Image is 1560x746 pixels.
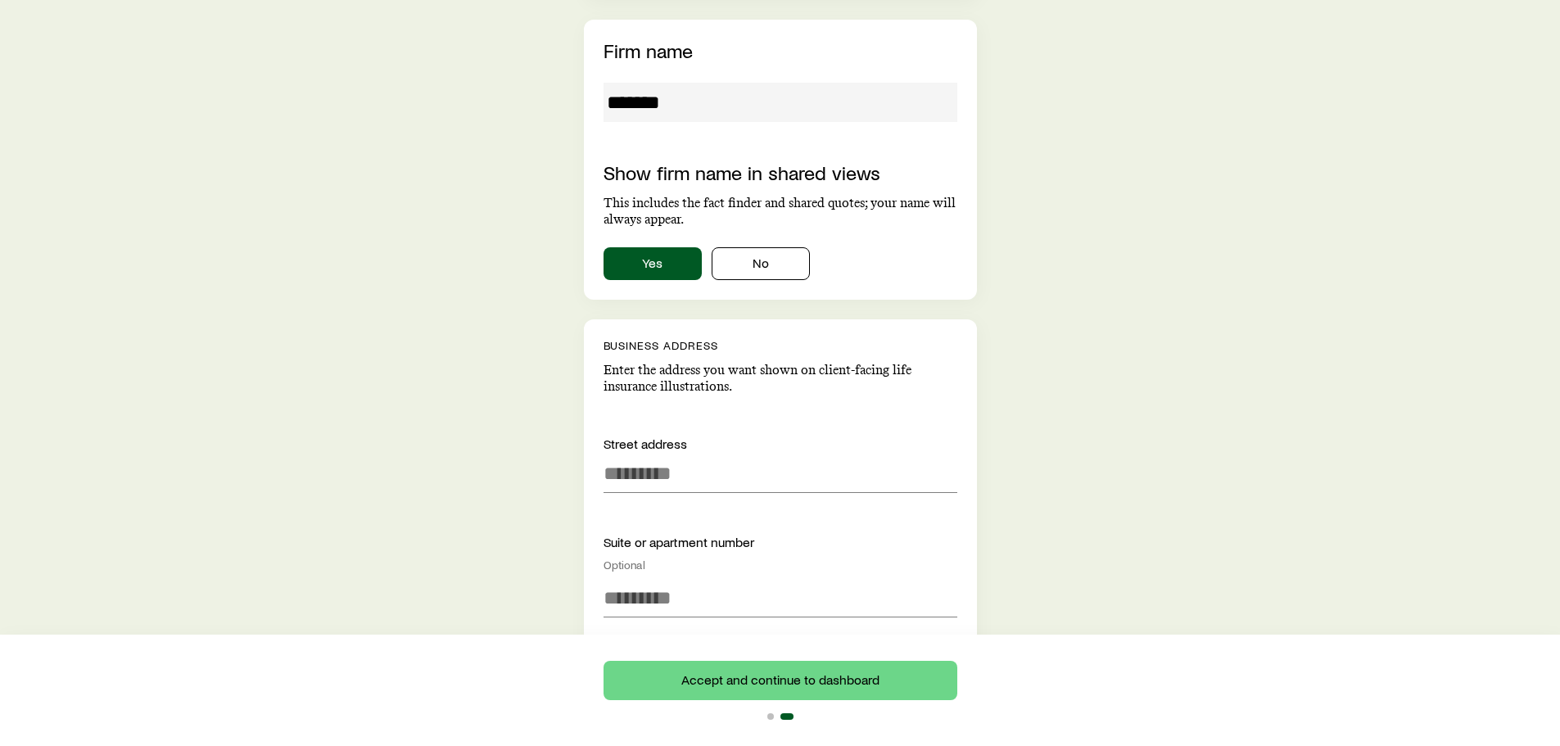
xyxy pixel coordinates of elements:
[604,339,957,352] p: Business address
[604,558,957,572] div: Optional
[712,247,810,280] button: No
[604,38,693,62] label: Firm name
[604,247,957,280] div: showAgencyNameInSharedViews
[604,195,957,228] p: This includes the fact finder and shared quotes; your name will always appear.
[604,247,702,280] button: Yes
[604,661,957,700] button: Accept and continue to dashboard
[604,362,957,395] p: Enter the address you want shown on client-facing life insurance illustrations.
[604,434,957,454] div: Street address
[604,532,957,572] div: Suite or apartment number
[604,161,880,184] label: Show firm name in shared views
